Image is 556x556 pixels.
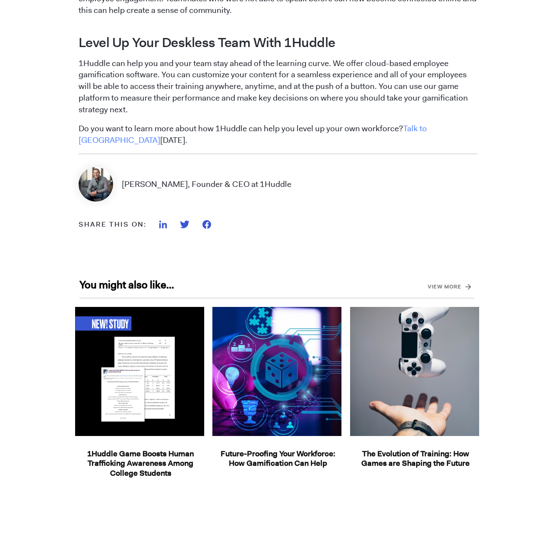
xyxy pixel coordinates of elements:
[75,307,206,438] a: 1Huddle Game Boosts Human Trafficking Awareness Among College Students
[159,221,167,228] img: Linkedin
[79,123,427,145] a: Talk to [GEOGRAPHIC_DATA]
[79,58,478,116] p: 1Huddle can help you and your team stay ahead of the learning curve. We offer cloud-based employe...
[79,34,478,52] h2: Level Up Your Deskless Team With 1Huddle
[75,307,206,485] div: 1 / 30
[79,123,478,146] p: Do you want to learn more about how 1Huddle can help you level up your own workforce? [DATE].
[350,307,481,475] div: 3 / 30
[212,442,343,475] a: Future-Proofing Your Workforce: How Gamification Can Help
[428,280,461,294] a: View more
[79,219,146,230] div: Share this on:
[350,442,481,475] a: The Evolution of Training: How Games are Shaping the Future
[75,442,206,484] a: 1Huddle Game Boosts Human Trafficking Awareness Among College Students
[79,278,474,298] span: You might also like...
[350,307,481,438] a: The Evolution of Training: How Games are Shaping the Future
[212,307,343,438] a: Future-Proofing Your Workforce: How Gamification Can Help
[202,220,211,229] img: Facebook
[180,221,190,228] img: Twitter
[212,307,343,475] div: 2 / 30
[122,179,291,190] p: [PERSON_NAME], Founder & CEO at 1Huddle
